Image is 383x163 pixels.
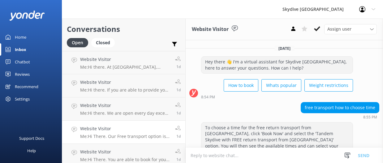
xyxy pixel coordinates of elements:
h2: Conversations [67,23,181,35]
div: Chatbot [15,56,30,68]
h3: Website Visitor [192,25,229,33]
p: Me: Hi there. If you are able to provide your details including your booking reference we can loo... [80,87,170,93]
h4: Website Visitor [80,79,170,86]
div: Home [15,31,26,43]
a: Closed [91,39,118,46]
span: Sep 04 2025 03:51pm (UTC +12:00) Pacific/Auckland [176,134,181,139]
span: [DATE] [275,46,294,51]
strong: 8:54 PM [201,95,215,99]
span: Sep 04 2025 03:55pm (UTC +12:00) Pacific/Auckland [176,110,181,116]
h4: Website Visitor [80,102,170,109]
div: Help [27,144,36,157]
div: Sep 01 2025 08:55pm (UTC +12:00) Pacific/Auckland [301,115,379,119]
span: Assign user [327,26,351,32]
div: To choose a time for the free return transport from [GEOGRAPHIC_DATA], click 'Book Now' and selec... [201,122,353,157]
div: Assign User [324,24,377,34]
a: Website VisitorMe:Hi there. If you are able to provide your details including your booking refere... [62,74,185,97]
a: Website VisitorMe:Hi There. Our Free transport option is available for a 10am booking every morni... [62,121,185,144]
img: yonder-white-logo.png [9,11,45,21]
button: Weight restrictions [304,79,353,92]
div: Closed [91,38,115,47]
div: Inbox [15,43,26,56]
a: Website VisitorMe:Hi there. At [GEOGRAPHIC_DATA], safety is our top priority. We adhere to the hi... [62,51,185,74]
span: Sep 04 2025 03:46pm (UTC +12:00) Pacific/Auckland [176,157,181,162]
h4: Website Visitor [80,56,170,63]
button: Whats popular [261,79,301,92]
div: Support Docs [19,132,44,144]
div: free transport how to choose time [301,102,379,113]
span: Sep 04 2025 04:16pm (UTC +12:00) Pacific/Auckland [176,64,181,69]
div: Sep 01 2025 08:54pm (UTC +12:00) Pacific/Auckland [201,95,353,99]
div: Hey there 👋 I'm a virtual assistant for Skydive [GEOGRAPHIC_DATA], here to answer your questions.... [201,57,353,73]
a: Website VisitorMe:Hi there. We are open every day except 25th, [DATE] and 1st, [DATE] and NZ publ... [62,97,185,121]
p: Me: Hi there. We are open every day except 25th, [DATE] and 1st, [DATE] and NZ public holidays. W... [80,110,170,116]
div: Reviews [15,68,30,80]
p: Me: Hi There. You are able to book for your High Altitude Endorsement on our website here: [URL][... [80,157,170,162]
p: Me: Hi There. Our Free transport option is available for a 10am booking every morning with pick u... [80,134,170,139]
strong: 8:55 PM [363,115,377,119]
h4: Website Visitor [80,148,170,155]
a: Open [67,39,91,46]
div: Recommend [15,80,38,93]
p: Me: Hi there. At [GEOGRAPHIC_DATA], safety is our top priority. We adhere to the highest industry... [80,64,170,70]
div: Open [67,38,88,47]
span: Sep 04 2025 04:04pm (UTC +12:00) Pacific/Auckland [176,87,181,92]
button: How to book [224,79,258,92]
h4: Website Visitor [80,125,170,132]
div: Settings [15,93,30,105]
